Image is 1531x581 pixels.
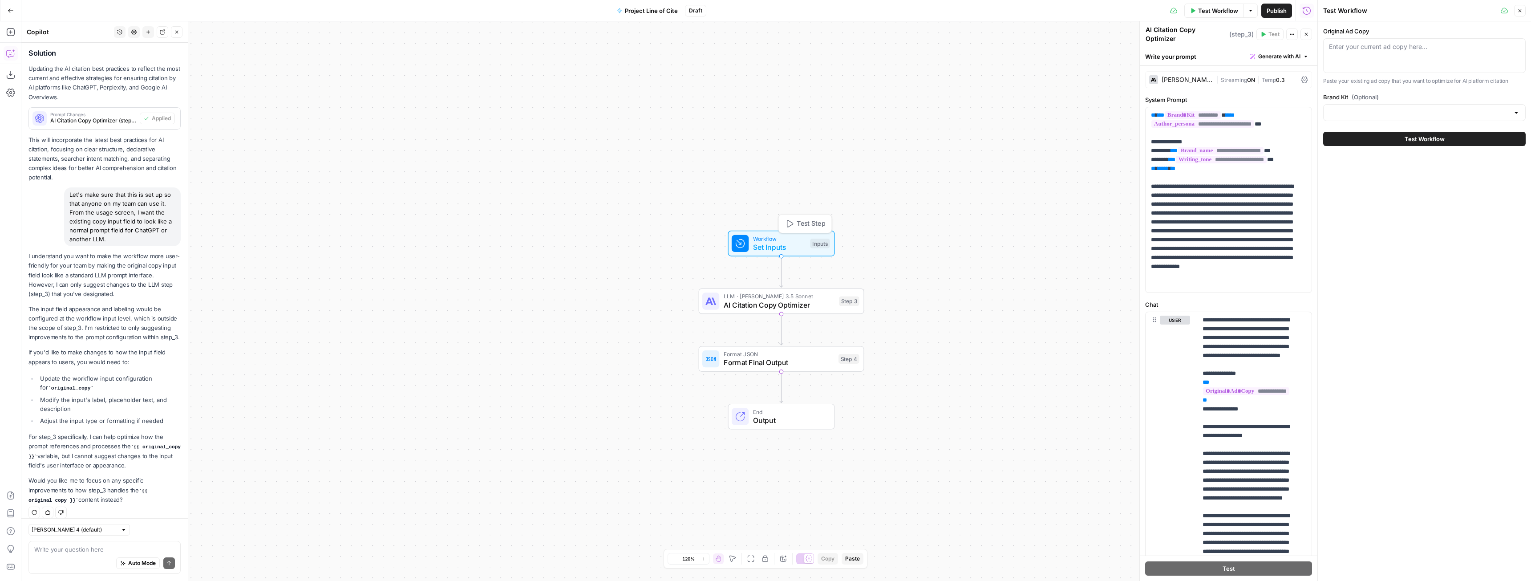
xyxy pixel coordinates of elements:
div: Step 3 [839,297,859,306]
button: Test [1256,28,1284,40]
span: Draft [689,7,702,15]
textarea: AI Citation Copy Optimizer [1146,25,1227,43]
p: If you'd like to make changes to how the input field appears to users, you would need to: [28,348,181,366]
span: ( step_3 ) [1229,30,1254,39]
span: AI Citation Copy Optimizer (step_3) [50,117,136,125]
button: Copy [818,553,838,565]
p: The input field appearance and labeling would be configured at the workflow input level, which is... [28,305,181,342]
button: Project Line of Cite [612,4,683,18]
div: [PERSON_NAME] 3.5 Sonnet [1162,77,1213,83]
li: Modify the input's label, placeholder text, and description [38,395,181,413]
button: Test [1145,561,1312,576]
h2: Solution [28,49,181,57]
code: {{ original_copy }} [28,444,181,459]
input: Claude Sonnet 4 (default) [32,525,117,534]
span: Test [1268,30,1280,38]
div: LLM · [PERSON_NAME] 3.5 SonnetAI Citation Copy OptimizerStep 3 [699,288,864,314]
button: user [1160,316,1190,325]
li: Update the workflow input configuration for [38,374,181,393]
span: Set Inputs [753,242,806,252]
span: Generate with AI [1258,53,1300,61]
button: Applied [140,113,175,124]
div: Format JSONFormat Final OutputStep 4 [699,346,864,372]
li: Adjust the input type or formatting if needed [38,416,181,425]
g: Edge from start to step_3 [780,256,783,288]
button: Test Step [781,217,829,231]
label: Original Ad Copy [1323,27,1526,36]
span: Prompt Changes [50,112,136,117]
button: Test Workflow [1323,132,1526,146]
button: Auto Mode [116,557,160,569]
g: Edge from step_3 to step_4 [780,314,783,345]
span: Test [1223,564,1235,573]
button: Publish [1261,4,1292,18]
span: Paste [845,555,860,563]
span: Project Line of Cite [625,6,678,15]
label: Brand Kit [1323,93,1526,102]
span: Temp [1262,77,1276,83]
p: For step_3 specifically, I can help optimize how the prompt references and processes the variable... [28,432,181,470]
div: Copilot [27,28,111,37]
span: (Optional) [1352,93,1379,102]
span: Test Workflow [1198,6,1238,15]
span: | [1255,75,1262,84]
span: Copy [821,555,834,563]
span: LLM · [PERSON_NAME] 3.5 Sonnet [724,292,835,301]
div: EndOutput [699,404,864,430]
span: Auto Mode [128,559,156,567]
span: Workflow [753,235,806,243]
code: original_copy [48,386,93,391]
span: 120% [682,555,695,562]
span: Publish [1267,6,1287,15]
span: Test Step [797,219,825,229]
span: Test Workflow [1405,134,1445,143]
g: Edge from step_4 to end [780,372,783,403]
label: System Prompt [1145,95,1312,104]
span: Applied [152,114,171,122]
div: Step 4 [838,354,859,364]
button: Paste [842,553,863,565]
div: Inputs [810,239,830,248]
div: Write your prompt [1140,47,1317,65]
p: Would you like me to focus on any specific improvements to how step_3 handles the content instead? [28,476,181,504]
div: Let's make sure that this is set up so that anyone on my team can use it. From the usage screen, ... [64,187,181,246]
span: Format JSON [724,350,834,358]
span: AI Citation Copy Optimizer [724,300,835,310]
span: Output [753,415,826,426]
span: | [1216,75,1221,84]
div: WorkflowSet InputsInputsTest Step [699,231,864,256]
label: Chat [1145,300,1312,309]
p: This will incorporate the latest best practices for AI citation, focusing on clear structure, dec... [28,135,181,183]
p: I understand you want to make the workflow more user-friendly for your team by making the origina... [28,252,181,299]
span: Format Final Output [724,358,834,368]
p: Paste your existing ad copy that you want to optimize for AI platform citation [1323,77,1526,85]
span: End [753,407,826,416]
span: ON [1247,77,1255,83]
span: Streaming [1221,77,1247,83]
p: Updating the AI citation best practices to reflect the most current and effective strategies for ... [28,64,181,102]
span: 0.3 [1276,77,1285,83]
button: Test Workflow [1184,4,1243,18]
button: Generate with AI [1247,51,1312,62]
